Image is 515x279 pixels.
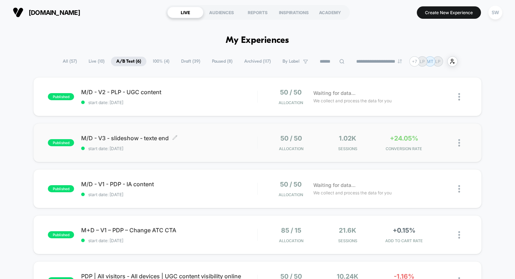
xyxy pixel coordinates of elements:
[313,89,356,97] span: Waiting for data...
[458,231,460,239] img: close
[83,57,110,66] span: Live ( 10 )
[321,146,374,151] span: Sessions
[81,146,257,151] span: start date: [DATE]
[339,135,356,142] span: 1.02k
[279,146,303,151] span: Allocation
[240,7,276,18] div: REPORTS
[279,100,303,105] span: Allocation
[13,7,23,18] img: Visually logo
[377,146,430,151] span: CONVERSION RATE
[488,6,502,19] div: SW
[313,189,392,196] span: We collect and process the data for you
[280,89,302,96] span: 50 / 50
[81,181,257,188] span: M/D - V1 - PDP - IA content
[458,93,460,101] img: close
[81,227,257,234] span: M+D – V1 – PDP – Change ATC CTA
[321,238,374,243] span: Sessions
[207,57,238,66] span: Paused ( 8 )
[280,181,302,188] span: 50 / 50
[281,227,301,234] span: 85 / 15
[313,97,392,104] span: We collect and process the data for you
[486,5,504,20] button: SW
[48,139,74,146] span: published
[282,59,300,64] span: By Label
[239,57,276,66] span: Archived ( 117 )
[279,192,303,197] span: Allocation
[393,227,415,234] span: +0.15%
[313,181,356,189] span: Waiting for data...
[417,6,481,19] button: Create New Experience
[280,135,302,142] span: 50 / 50
[226,35,289,46] h1: My Experiences
[279,238,303,243] span: Allocation
[435,59,441,64] p: LP
[312,7,348,18] div: ACADEMY
[81,100,257,105] span: start date: [DATE]
[167,7,203,18] div: LIVE
[29,9,80,16] span: [DOMAIN_NAME]
[420,59,425,64] p: LP
[409,56,420,67] div: + 7
[81,89,257,96] span: M/D - V2 - PLP - UGC content
[48,231,74,238] span: published
[57,57,82,66] span: All ( 57 )
[458,185,460,193] img: close
[339,227,356,234] span: 21.6k
[48,185,74,192] span: published
[81,135,257,142] span: M/D - V3 - slideshow - texte end
[377,238,430,243] span: ADD TO CART RATE
[11,7,82,18] button: [DOMAIN_NAME]
[458,139,460,147] img: close
[147,57,175,66] span: 100% ( 4 )
[390,135,418,142] span: +24.05%
[276,7,312,18] div: INSPIRATIONS
[81,192,257,197] span: start date: [DATE]
[176,57,206,66] span: Draft ( 39 )
[203,7,240,18] div: AUDIENCES
[427,59,433,64] p: MT
[81,238,257,243] span: start date: [DATE]
[48,93,74,100] span: published
[111,57,146,66] span: A/B Test ( 6 )
[398,59,402,63] img: end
